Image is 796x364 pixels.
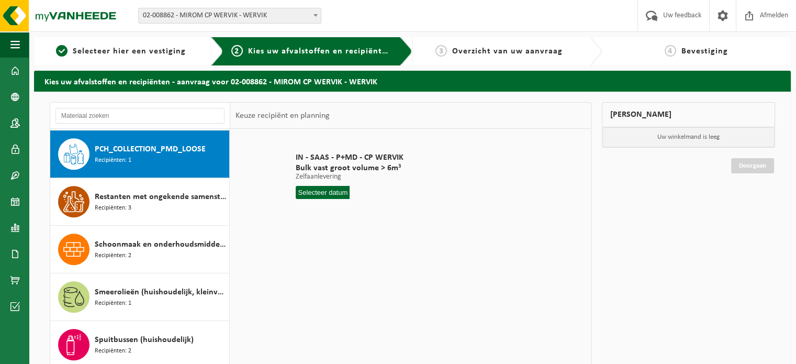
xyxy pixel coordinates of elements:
[296,173,403,181] p: Zelfaanlevering
[296,152,403,163] span: IN - SAAS - P+MD - CP WERVIK
[39,45,203,58] a: 1Selecteer hier een vestiging
[139,8,321,23] span: 02-008862 - MIROM CP WERVIK - WERVIK
[95,346,131,356] span: Recipiënten: 2
[50,130,230,178] button: PCH_COLLECTION_PMD_LOOSE Recipiënten: 1
[681,47,728,56] span: Bevestiging
[95,251,131,261] span: Recipiënten: 2
[248,47,392,56] span: Kies uw afvalstoffen en recipiënten
[296,163,403,173] span: Bulk vast groot volume > 6m³
[435,45,447,57] span: 3
[95,156,131,166] span: Recipiënten: 1
[665,45,676,57] span: 4
[296,186,350,199] input: Selecteer datum
[138,8,321,24] span: 02-008862 - MIROM CP WERVIK - WERVIK
[731,158,774,173] a: Doorgaan
[50,178,230,226] button: Restanten met ongekende samenstelling (huishoudelijk) Recipiënten: 3
[34,71,791,91] h2: Kies uw afvalstoffen en recipiënten - aanvraag voor 02-008862 - MIROM CP WERVIK - WERVIK
[95,203,131,213] span: Recipiënten: 3
[602,127,775,147] p: Uw winkelmand is leeg
[602,102,776,127] div: [PERSON_NAME]
[231,45,243,57] span: 2
[95,299,131,308] span: Recipiënten: 1
[95,191,227,203] span: Restanten met ongekende samenstelling (huishoudelijk)
[452,47,563,56] span: Overzicht van uw aanvraag
[95,334,194,346] span: Spuitbussen (huishoudelijk)
[50,226,230,273] button: Schoonmaak en onderhoudsmiddelen (huishoudelijk) Recipiënten: 2
[55,108,225,124] input: Materiaal zoeken
[95,286,227,299] span: Smeerolieën (huishoudelijk, kleinverpakking)
[95,143,206,156] span: PCH_COLLECTION_PMD_LOOSE
[73,47,186,56] span: Selecteer hier een vestiging
[50,273,230,321] button: Smeerolieën (huishoudelijk, kleinverpakking) Recipiënten: 1
[95,238,227,251] span: Schoonmaak en onderhoudsmiddelen (huishoudelijk)
[56,45,68,57] span: 1
[230,103,335,129] div: Keuze recipiënt en planning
